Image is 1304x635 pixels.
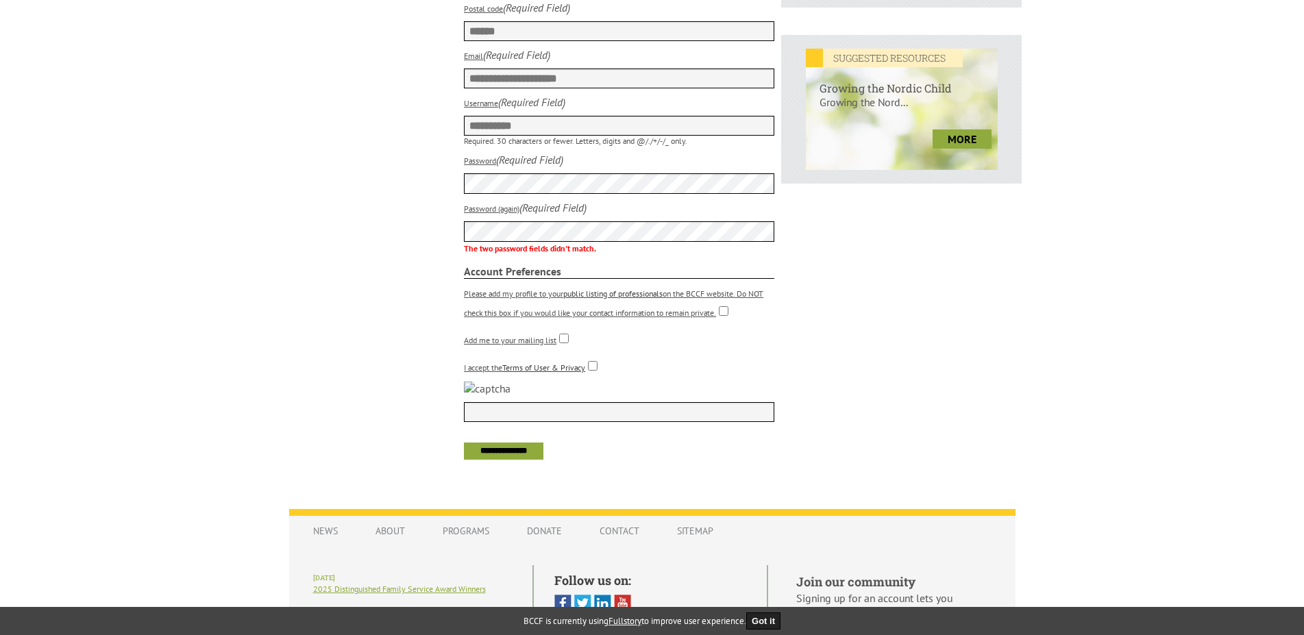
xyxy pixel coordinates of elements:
a: About [362,518,419,544]
a: Programs [429,518,503,544]
a: Donate [513,518,576,544]
a: News [299,518,352,544]
label: I accept the [464,362,585,373]
button: Got it [746,612,780,630]
a: Sitemap [663,518,727,544]
label: Username [464,98,498,108]
label: Postal code [464,3,503,14]
a: more [933,129,992,149]
i: (Required Field) [503,1,570,14]
h6: Growing the Nordic Child [806,67,998,95]
a: Terms of User & Privacy [502,362,585,373]
img: Facebook [554,595,571,612]
h6: [DATE] [313,573,512,582]
strong: Account Preferences [464,264,774,279]
a: Fullstory [608,615,641,627]
img: You Tube [614,595,631,612]
i: (Required Field) [519,201,587,214]
label: Please add my profile to your on the BCCF website. Do NOT check this box if you would like your c... [464,288,763,318]
p: Growing the Nord... [806,95,998,123]
label: Add me to your mailing list [464,335,556,345]
label: Password (again) [464,203,519,214]
a: public listing of professionals [563,288,663,299]
i: (Required Field) [496,153,563,166]
p: The two password fields didn't match. [464,243,774,253]
label: Password [464,155,496,166]
i: (Required Field) [483,48,550,62]
img: captcha [464,382,510,395]
a: 2025 Distinguished Family Service Award Winners [313,584,486,594]
label: Email [464,51,483,61]
a: Contact [586,518,653,544]
i: (Required Field) [498,95,565,109]
em: SUGGESTED RESOURCES [806,49,963,67]
h5: Join our community [796,573,992,590]
img: Linked In [594,595,611,612]
h5: Follow us on: [554,572,747,588]
img: Twitter [574,595,591,612]
p: Required. 30 characters or fewer. Letters, digits and @/./+/-/_ only. [464,136,774,146]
